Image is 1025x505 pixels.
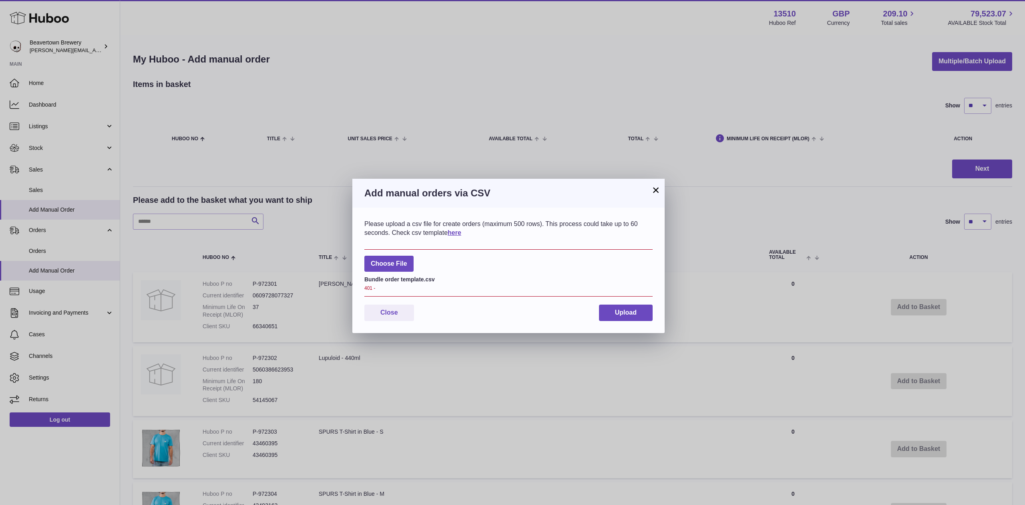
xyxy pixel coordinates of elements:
button: Close [364,305,414,321]
span: Close [380,309,398,316]
h3: Add manual orders via CSV [364,187,653,200]
div: 401 - [364,285,653,291]
a: here [448,229,461,236]
span: Upload [615,309,637,316]
button: × [651,185,661,195]
div: Bundle order template.csv [364,274,653,283]
div: Please upload a csv file for create orders (maximum 500 rows). This process could take up to 60 s... [364,220,653,237]
span: Choose File [364,256,414,272]
button: Upload [599,305,653,321]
